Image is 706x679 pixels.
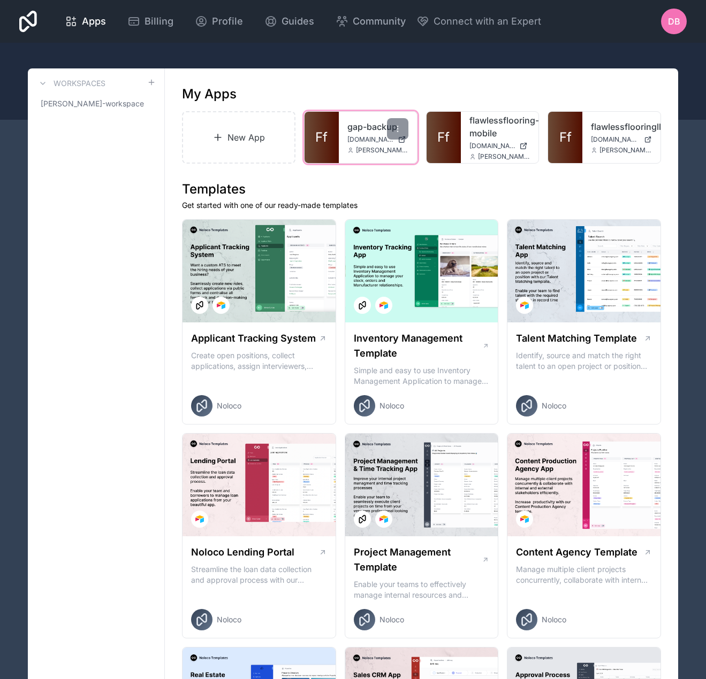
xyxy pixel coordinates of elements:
[347,135,408,144] a: [DOMAIN_NAME]
[315,129,328,146] span: Ff
[353,14,406,29] span: Community
[182,200,661,211] p: Get started with one of our ready-made templates
[478,152,530,161] span: [PERSON_NAME][EMAIL_ADDRESS][DOMAIN_NAME]
[516,564,652,585] p: Manage multiple client projects concurrently, collaborate with internal and external stakeholders...
[542,400,566,411] span: Noloco
[217,400,241,411] span: Noloco
[427,112,461,163] a: Ff
[191,350,327,372] p: Create open positions, collect applications, assign interviewers, centralise candidate feedback a...
[379,614,404,625] span: Noloco
[191,564,327,585] p: Streamline the loan data collection and approval process with our Lending Portal template.
[195,515,204,523] img: Airtable Logo
[356,146,408,155] span: [PERSON_NAME][EMAIL_ADDRESS][DOMAIN_NAME]
[305,112,339,163] a: Ff
[354,545,482,575] h1: Project Management Template
[591,135,652,144] a: [DOMAIN_NAME]
[182,86,237,103] h1: My Apps
[119,10,182,33] a: Billing
[56,10,115,33] a: Apps
[516,545,637,560] h1: Content Agency Template
[548,112,582,163] a: Ff
[354,579,490,600] p: Enable your teams to effectively manage internal resources and execute client projects on time.
[191,545,294,560] h1: Noloco Lending Portal
[591,120,652,133] a: flawlessflooringllc
[469,142,530,150] a: [DOMAIN_NAME]
[354,365,490,387] p: Simple and easy to use Inventory Management Application to manage your stock, orders and Manufact...
[347,135,393,144] span: [DOMAIN_NAME]
[559,129,572,146] span: Ff
[41,98,144,109] span: [PERSON_NAME]-workspace
[186,10,252,33] a: Profile
[327,10,414,33] a: Community
[347,120,408,133] a: gap-backup
[36,77,105,90] a: Workspaces
[182,181,661,198] h1: Templates
[379,301,388,310] img: Airtable Logo
[354,331,482,361] h1: Inventory Management Template
[668,15,680,28] span: DB
[516,350,652,372] p: Identify, source and match the right talent to an open project or position with our Talent Matchi...
[437,129,450,146] span: Ff
[599,146,652,155] span: [PERSON_NAME][EMAIL_ADDRESS][DOMAIN_NAME]
[520,301,529,310] img: Airtable Logo
[36,94,156,113] a: [PERSON_NAME]-workspace
[469,114,530,140] a: flawlessflooring-mobile
[379,515,388,523] img: Airtable Logo
[282,14,314,29] span: Guides
[469,142,515,150] span: [DOMAIN_NAME]
[434,14,541,29] span: Connect with an Expert
[212,14,243,29] span: Profile
[217,301,225,310] img: Airtable Logo
[542,614,566,625] span: Noloco
[416,14,541,29] button: Connect with an Expert
[591,135,640,144] span: [DOMAIN_NAME]
[54,78,105,89] h3: Workspaces
[379,400,404,411] span: Noloco
[256,10,323,33] a: Guides
[182,111,295,164] a: New App
[82,14,106,29] span: Apps
[145,14,173,29] span: Billing
[520,515,529,523] img: Airtable Logo
[217,614,241,625] span: Noloco
[191,331,316,346] h1: Applicant Tracking System
[516,331,637,346] h1: Talent Matching Template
